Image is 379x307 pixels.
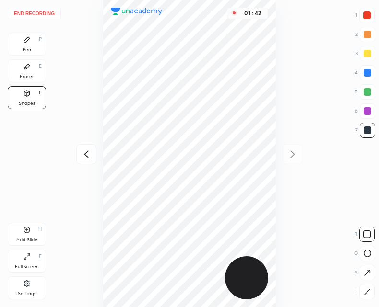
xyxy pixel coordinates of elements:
[38,227,42,232] div: H
[18,291,36,296] div: Settings
[355,284,375,299] div: L
[39,64,42,68] div: E
[19,101,35,106] div: Shapes
[16,238,37,242] div: Add Slide
[20,74,34,79] div: Eraser
[39,91,42,95] div: L
[355,84,375,100] div: 5
[355,103,375,119] div: 6
[355,8,375,23] div: 1
[354,246,375,261] div: O
[355,46,375,61] div: 3
[355,123,375,138] div: 7
[355,227,375,242] div: R
[355,265,375,280] div: A
[355,65,375,80] div: 4
[23,47,31,52] div: Pen
[15,264,39,269] div: Full screen
[39,254,42,259] div: F
[241,10,264,17] div: 01 : 42
[111,8,163,15] img: logo.38c385cc.svg
[355,27,375,42] div: 2
[8,8,61,19] button: End recording
[39,37,42,42] div: P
